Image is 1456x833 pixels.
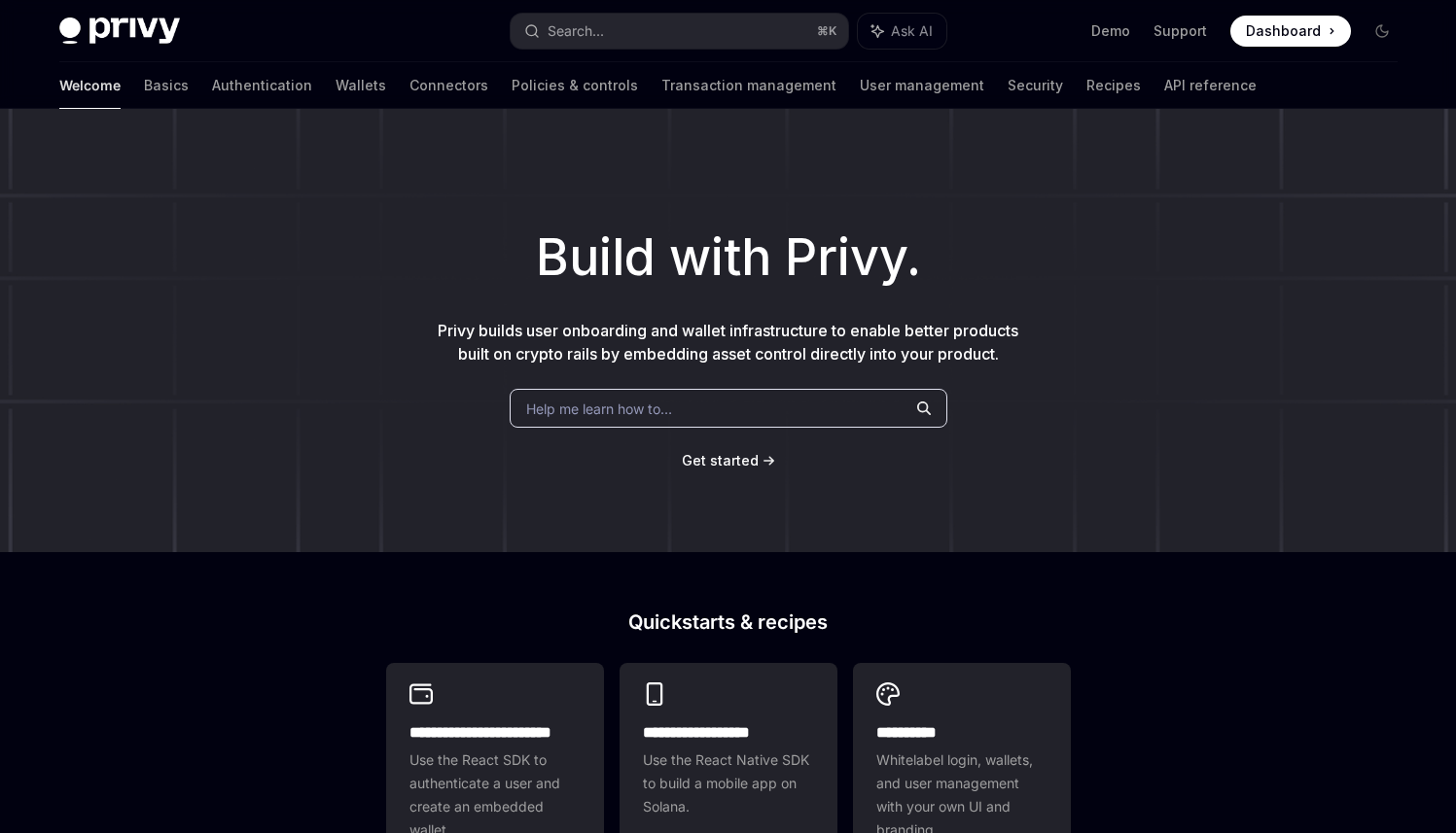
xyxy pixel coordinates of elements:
[526,399,672,419] span: Help me learn how to…
[512,62,638,109] a: Policies & controls
[548,19,604,43] div: Search...
[386,612,1071,632] h2: Quickstarts & recipes
[661,62,836,109] a: Transaction management
[1164,62,1257,109] a: API reference
[1154,21,1207,41] a: Support
[682,451,759,470] a: Get started
[891,21,933,41] span: Ask AI
[860,62,984,109] a: User management
[817,23,836,39] span: ⌘ K
[1008,62,1063,109] a: Security
[682,452,759,469] span: Get started
[59,17,180,45] img: dark logo
[212,62,312,109] a: Authentication
[1246,21,1321,41] span: Dashboard
[511,14,848,49] button: Search...⌘K
[438,321,1018,364] span: Privy builds user onboarding and wallet infrastructure to enable better products built on crypto ...
[144,62,189,109] a: Basics
[858,14,946,49] button: Ask AI
[1367,16,1398,47] button: Toggle dark mode
[336,62,386,109] a: Wallets
[409,62,488,109] a: Connectors
[31,220,1425,295] h1: Build with Privy.
[643,748,814,818] span: Use the React Native SDK to build a mobile app on Solana.
[1230,16,1351,47] a: Dashboard
[1086,62,1141,109] a: Recipes
[59,62,121,109] a: Welcome
[1091,21,1130,41] a: Demo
